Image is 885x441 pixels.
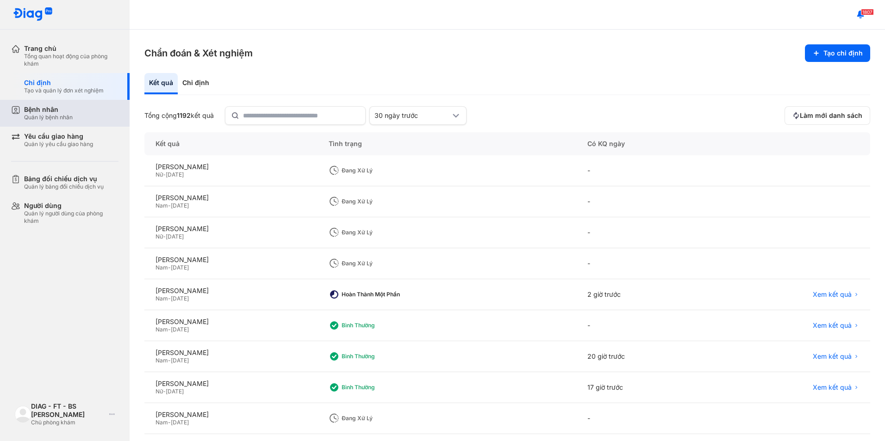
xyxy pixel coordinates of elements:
[13,7,53,22] img: logo
[374,111,450,120] div: 30 ngày trước
[576,403,713,434] div: -
[342,384,416,391] div: Bình thường
[31,402,106,419] div: DIAG - FT - BS [PERSON_NAME]
[156,326,168,333] span: Nam
[24,210,118,225] div: Quản lý người dùng của phòng khám
[576,217,713,248] div: -
[166,388,184,395] span: [DATE]
[171,295,189,302] span: [DATE]
[576,132,713,155] div: Có KQ ngày
[168,295,171,302] span: -
[163,233,166,240] span: -
[24,175,104,183] div: Bảng đối chiếu dịch vụ
[156,256,306,264] div: [PERSON_NAME]
[813,352,852,361] span: Xem kết quả
[342,291,416,298] div: Hoàn thành một phần
[576,310,713,341] div: -
[576,341,713,372] div: 20 giờ trước
[24,79,104,87] div: Chỉ định
[156,295,168,302] span: Nam
[342,198,416,205] div: Đang xử lý
[156,410,306,419] div: [PERSON_NAME]
[24,105,73,114] div: Bệnh nhân
[805,44,870,62] button: Tạo chỉ định
[144,47,253,60] h3: Chẩn đoán & Xét nghiệm
[813,290,852,299] span: Xem kết quả
[24,44,118,53] div: Trang chủ
[813,383,852,392] span: Xem kết quả
[156,380,306,388] div: [PERSON_NAME]
[156,194,306,202] div: [PERSON_NAME]
[156,202,168,209] span: Nam
[342,353,416,360] div: Bình thường
[156,233,163,240] span: Nữ
[576,372,713,403] div: 17 giờ trước
[24,87,104,94] div: Tạo và quản lý đơn xét nghiệm
[31,419,106,426] div: Chủ phòng khám
[156,388,163,395] span: Nữ
[171,202,189,209] span: [DATE]
[171,419,189,426] span: [DATE]
[576,248,713,279] div: -
[156,287,306,295] div: [PERSON_NAME]
[24,202,118,210] div: Người dùng
[342,167,416,174] div: Đang xử lý
[800,111,862,120] span: Làm mới danh sách
[178,73,214,94] div: Chỉ định
[342,322,416,329] div: Bình thường
[24,114,73,121] div: Quản lý bệnh nhân
[24,141,93,148] div: Quản lý yêu cầu giao hàng
[171,326,189,333] span: [DATE]
[156,264,168,271] span: Nam
[576,279,713,310] div: 2 giờ trước
[163,388,166,395] span: -
[166,171,184,178] span: [DATE]
[156,318,306,326] div: [PERSON_NAME]
[144,111,214,120] div: Tổng cộng kết quả
[342,229,416,236] div: Đang xử lý
[342,415,416,422] div: Đang xử lý
[861,9,874,15] span: 1807
[168,419,171,426] span: -
[168,357,171,364] span: -
[15,406,31,422] img: logo
[342,260,416,267] div: Đang xử lý
[576,155,713,186] div: -
[171,357,189,364] span: [DATE]
[156,357,168,364] span: Nam
[24,132,93,141] div: Yêu cầu giao hàng
[177,111,191,119] span: 1192
[171,264,189,271] span: [DATE]
[168,326,171,333] span: -
[166,233,184,240] span: [DATE]
[168,202,171,209] span: -
[156,171,163,178] span: Nữ
[156,349,306,357] div: [PERSON_NAME]
[785,106,870,125] button: Làm mới danh sách
[168,264,171,271] span: -
[576,186,713,217] div: -
[156,163,306,171] div: [PERSON_NAME]
[24,53,118,67] div: Tổng quan hoạt động của phòng khám
[156,419,168,426] span: Nam
[163,171,166,178] span: -
[813,321,852,330] span: Xem kết quả
[156,225,306,233] div: [PERSON_NAME]
[144,132,318,155] div: Kết quả
[144,73,178,94] div: Kết quả
[318,132,576,155] div: Tình trạng
[24,183,104,190] div: Quản lý bảng đối chiếu dịch vụ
